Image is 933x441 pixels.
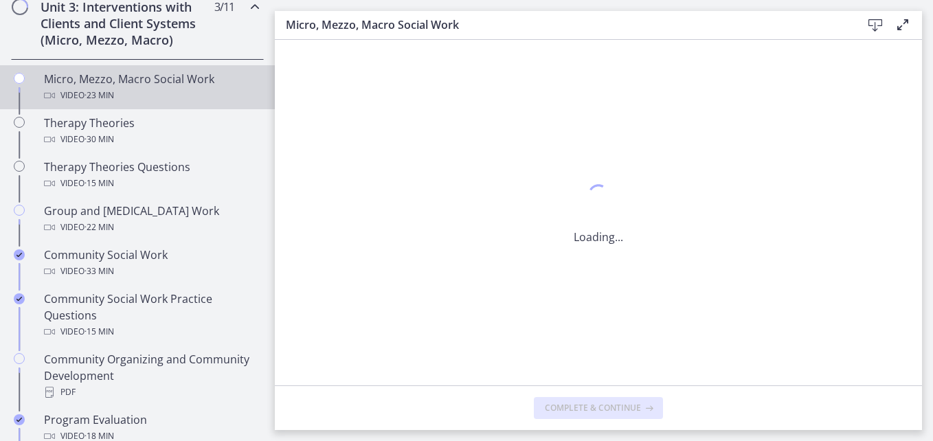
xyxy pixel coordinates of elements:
[14,293,25,304] i: Completed
[44,384,258,400] div: PDF
[44,203,258,236] div: Group and [MEDICAL_DATA] Work
[44,87,258,104] div: Video
[44,291,258,340] div: Community Social Work Practice Questions
[85,87,114,104] span: · 23 min
[44,175,258,192] div: Video
[44,351,258,400] div: Community Organizing and Community Development
[44,247,258,280] div: Community Social Work
[44,263,258,280] div: Video
[44,131,258,148] div: Video
[574,181,623,212] div: 1
[534,397,663,419] button: Complete & continue
[85,263,114,280] span: · 33 min
[44,115,258,148] div: Therapy Theories
[85,324,114,340] span: · 15 min
[14,249,25,260] i: Completed
[14,414,25,425] i: Completed
[44,324,258,340] div: Video
[85,219,114,236] span: · 22 min
[44,219,258,236] div: Video
[85,175,114,192] span: · 15 min
[545,403,641,414] span: Complete & continue
[286,16,840,33] h3: Micro, Mezzo, Macro Social Work
[44,159,258,192] div: Therapy Theories Questions
[574,229,623,245] p: Loading...
[85,131,114,148] span: · 30 min
[44,71,258,104] div: Micro, Mezzo, Macro Social Work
